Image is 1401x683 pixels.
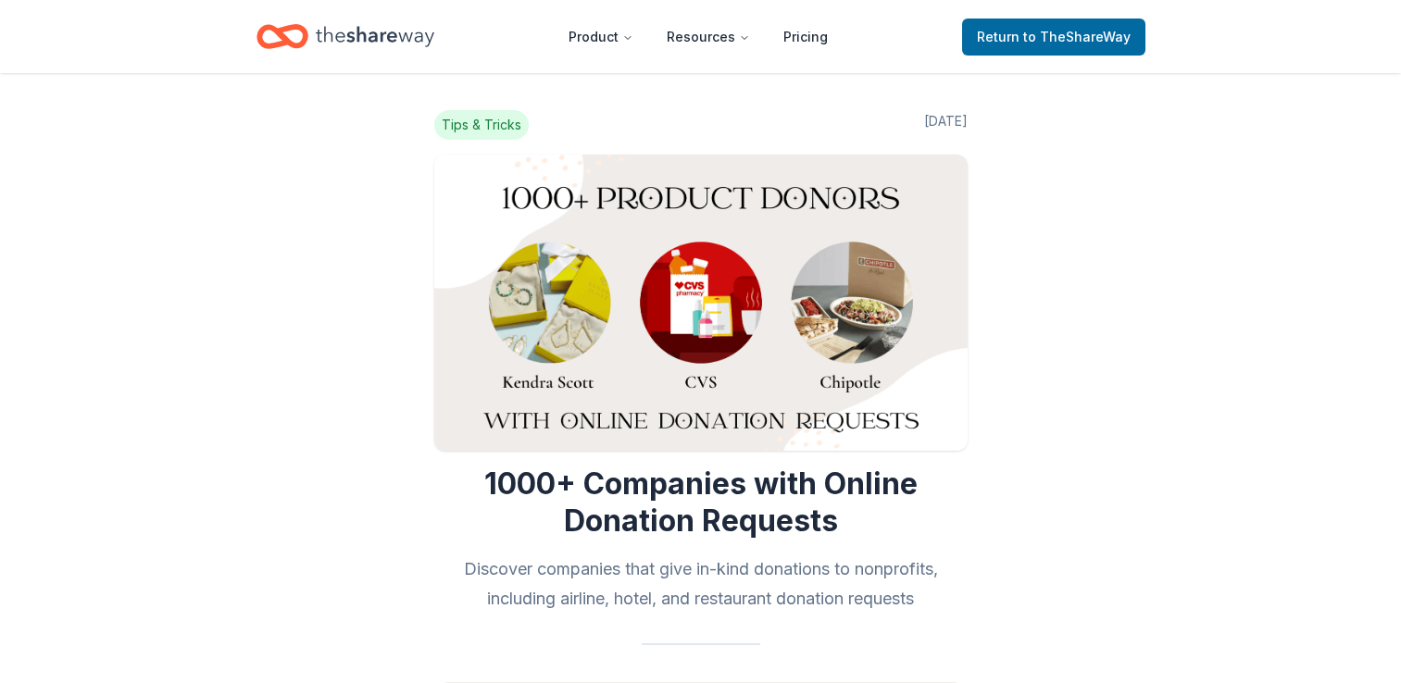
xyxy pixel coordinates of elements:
a: Home [256,15,434,58]
button: Product [554,19,648,56]
h1: 1000+ Companies with Online Donation Requests [434,466,968,540]
button: Resources [652,19,765,56]
span: Return [977,26,1131,48]
nav: Main [554,15,843,58]
img: Image for 1000+ Companies with Online Donation Requests [434,155,968,451]
a: Pricing [769,19,843,56]
span: to TheShareWay [1023,29,1131,44]
h2: Discover companies that give in-kind donations to nonprofits, including airline, hotel, and resta... [434,554,968,614]
a: Returnto TheShareWay [962,19,1145,56]
span: Tips & Tricks [434,110,529,140]
span: [DATE] [924,110,968,140]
